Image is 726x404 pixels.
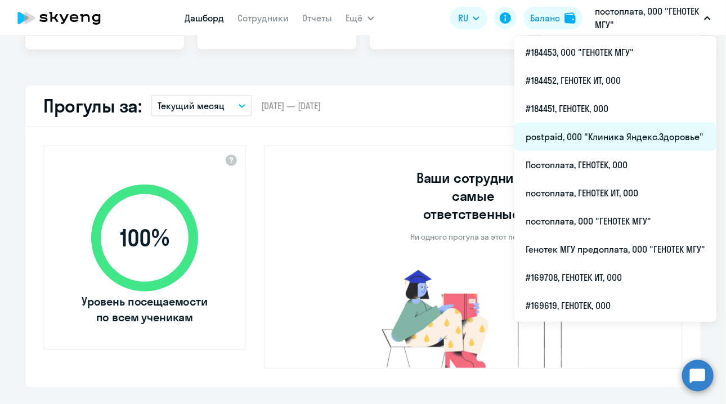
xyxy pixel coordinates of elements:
h3: Ваши сотрудники самые ответственные! [401,169,546,223]
img: no-truants [361,264,586,368]
span: Уровень посещаемости по всем ученикам [80,294,209,325]
ul: Ещё [514,36,716,322]
p: Ни одного прогула за этот период [411,232,536,242]
p: Текущий месяц [158,99,225,113]
span: RU [458,11,468,25]
h2: Прогулы за: [43,95,142,117]
button: RU [450,7,487,29]
a: Сотрудники [238,12,289,24]
span: Ещё [346,11,363,25]
p: постоплата, ООО "ГЕНОТЕК МГУ" [595,5,700,32]
button: постоплата, ООО "ГЕНОТЕК МГУ" [589,5,716,32]
a: Отчеты [303,12,333,24]
div: Баланс [530,11,560,25]
button: Текущий месяц [151,95,252,116]
img: balance [564,12,576,24]
span: 100 % [80,225,209,252]
button: Ещё [346,7,374,29]
a: Дашборд [185,12,225,24]
button: Балансbalance [523,7,582,29]
span: [DATE] — [DATE] [261,100,321,112]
